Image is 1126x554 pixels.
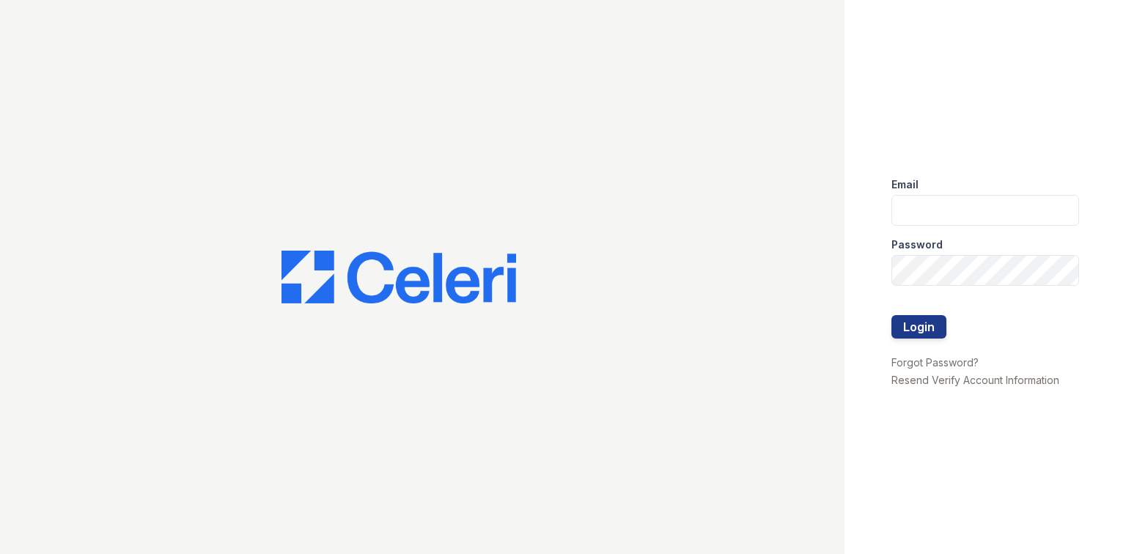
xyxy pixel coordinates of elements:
label: Password [891,237,943,252]
label: Email [891,177,919,192]
button: Login [891,315,946,339]
a: Forgot Password? [891,356,979,369]
img: CE_Logo_Blue-a8612792a0a2168367f1c8372b55b34899dd931a85d93a1a3d3e32e68fde9ad4.png [281,251,516,303]
a: Resend Verify Account Information [891,374,1059,386]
